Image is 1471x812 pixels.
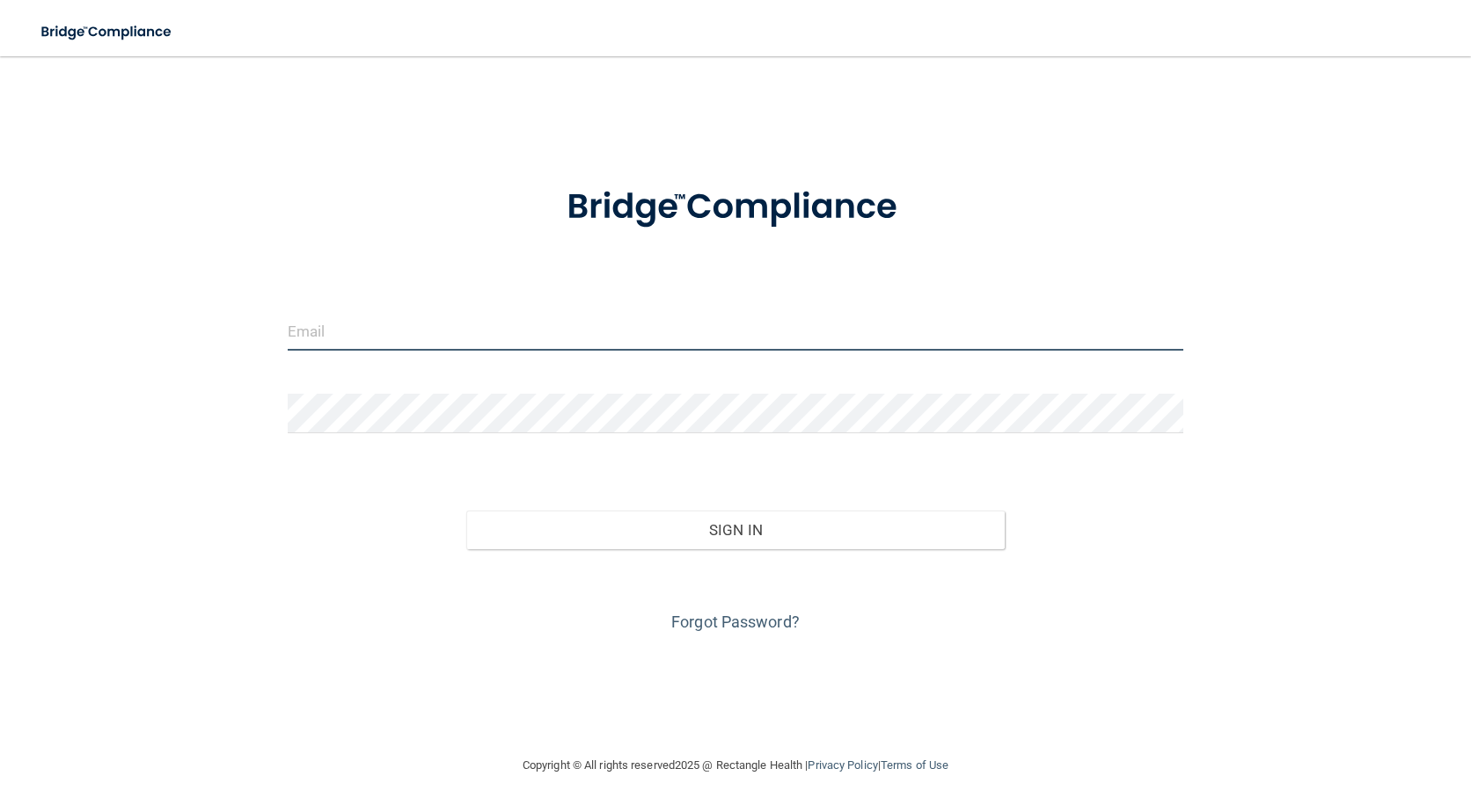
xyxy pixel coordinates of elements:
[671,613,800,631] a: Forgot Password?
[808,758,877,772] a: Privacy Policy
[414,737,1057,794] div: Copyright © All rights reserved 2025 @ Rectangle Health | |
[26,14,188,50] img: bridge_compliance_login_screen.278c3ca4.svg
[531,162,940,253] img: bridge_compliance_login_screen.278c3ca4.svg
[466,511,1004,549] button: Sign In
[881,758,948,772] a: Terms of Use
[288,311,1184,351] input: Email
